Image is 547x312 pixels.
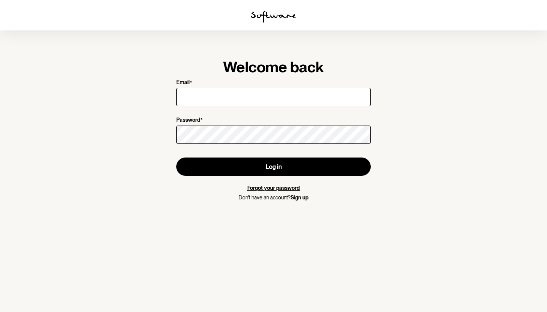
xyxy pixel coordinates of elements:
[247,185,300,191] a: Forgot your password
[176,117,200,124] p: Password
[291,194,308,201] a: Sign up
[176,58,371,76] h1: Welcome back
[251,11,296,23] img: software logo
[176,194,371,201] p: Don't have an account?
[176,158,371,176] button: Log in
[176,79,190,86] p: Email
